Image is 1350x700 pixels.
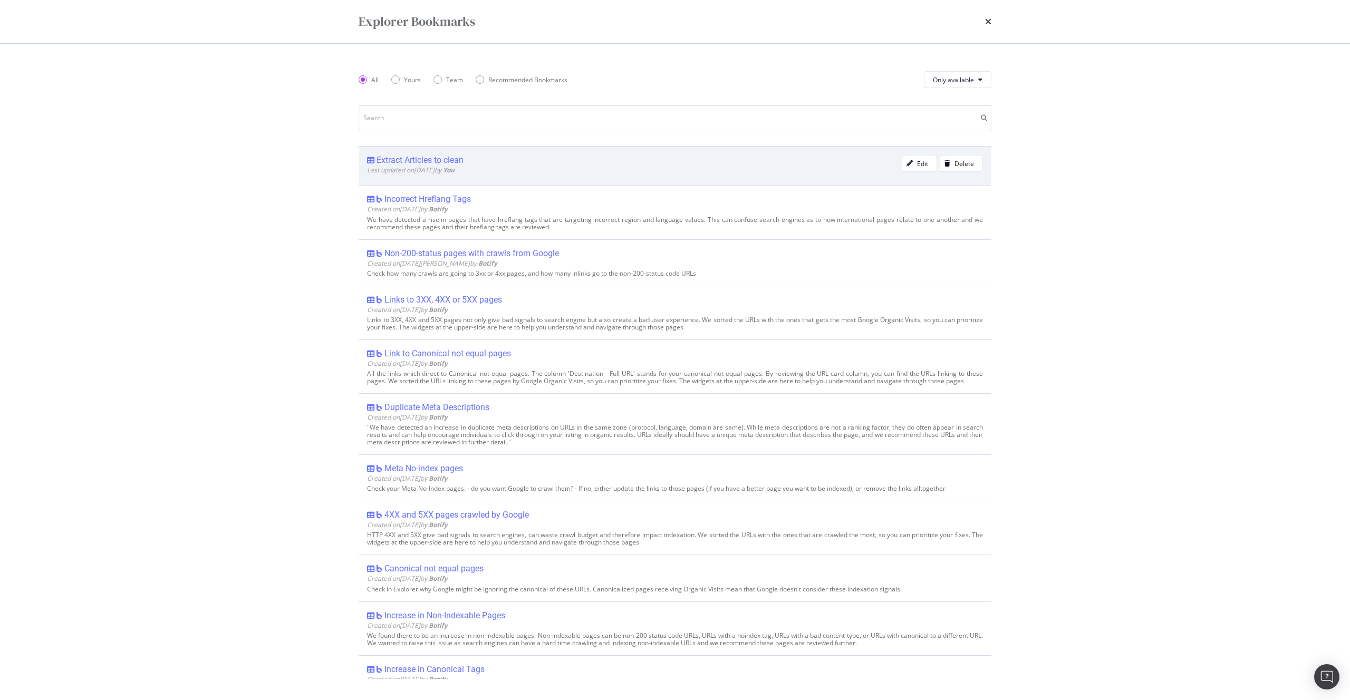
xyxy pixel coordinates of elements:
span: Created on [DATE] by [367,474,448,483]
div: Recommended Bookmarks [488,75,567,84]
div: HTTP 4XX and 5XX give bad signals to search engines, can waste crawl budget and therefore impact ... [367,531,983,546]
b: Botify [429,305,448,314]
span: Created on [DATE] by [367,413,448,422]
div: Link to Canonical not equal pages [384,348,511,359]
div: Check how many crawls are going to 3xx or 4xx pages, and how many inlinks go to the non-200-statu... [367,270,983,277]
div: Increase in Non-Indexable Pages [384,610,505,621]
div: Explorer Bookmarks [359,13,475,31]
div: Recommended Bookmarks [476,75,567,84]
b: Botify [429,675,448,684]
span: Created on [DATE] by [367,675,448,684]
span: Created on [DATE] by [367,574,448,583]
div: We have detected a rise in pages that have hreflang tags that are targeting incorrect region and ... [367,216,983,231]
div: Delete [954,159,974,168]
b: Botify [429,359,448,368]
span: Created on [DATE] by [367,520,448,529]
div: Links to 3XX, 4XX and 5XX pages not only give bad signals to search engine but also create a bad ... [367,316,983,331]
div: Duplicate Meta Descriptions [384,402,489,413]
button: Only available [924,71,991,88]
input: Search [359,105,991,131]
span: Last updated on [DATE] by [367,166,455,174]
div: Increase in Canonical Tags [384,664,485,675]
div: "We have detected an increase in duplicate meta descriptions on URLs in the same zone (protocol, ... [367,424,983,446]
b: Botify [429,520,448,529]
b: Botify [429,413,448,422]
div: Yours [404,75,421,84]
div: Canonical not equal pages [384,563,484,574]
div: Check in Explorer why Google might be ignoring the canonical of these URLs. Canonicalized pages r... [367,586,983,593]
div: Team [433,75,463,84]
span: Created on [DATE] by [367,621,448,630]
b: Botify [478,259,497,268]
div: times [985,13,991,31]
div: Meta No-index pages [384,463,463,474]
div: Links to 3XX, 4XX or 5XX pages [384,295,502,305]
div: We found there to be an increase in non-indexable pages. Non-indexable pages can be non-200 statu... [367,632,983,647]
div: Open Intercom Messenger [1314,664,1339,689]
button: Delete [940,155,983,172]
b: Botify [429,621,448,630]
b: Botify [429,205,448,213]
div: Incorrect Hreflang Tags [384,194,471,205]
div: Non-200-status pages with crawls from Google [384,248,559,259]
button: Edit [902,155,937,172]
div: All the links which direct to Canonical not equal pages. The column 'Destination - Full URL' stan... [367,370,983,385]
span: Created on [DATE] by [367,205,448,213]
div: All [371,75,379,84]
span: Created on [DATE][PERSON_NAME] by [367,259,497,268]
b: Botify [429,574,448,583]
div: Check your Meta No-Index pages: - do you want Google to crawl them? - If no, either update the li... [367,485,983,492]
b: Botify [429,474,448,483]
span: Created on [DATE] by [367,305,448,314]
div: 4XX and 5XX pages crawled by Google [384,510,529,520]
div: Extract Articles to clean [377,155,464,166]
span: Only available [933,75,974,84]
span: Created on [DATE] by [367,359,448,368]
div: Yours [391,75,421,84]
div: Team [446,75,463,84]
b: You [443,166,455,174]
div: Edit [917,159,928,168]
div: All [359,75,379,84]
